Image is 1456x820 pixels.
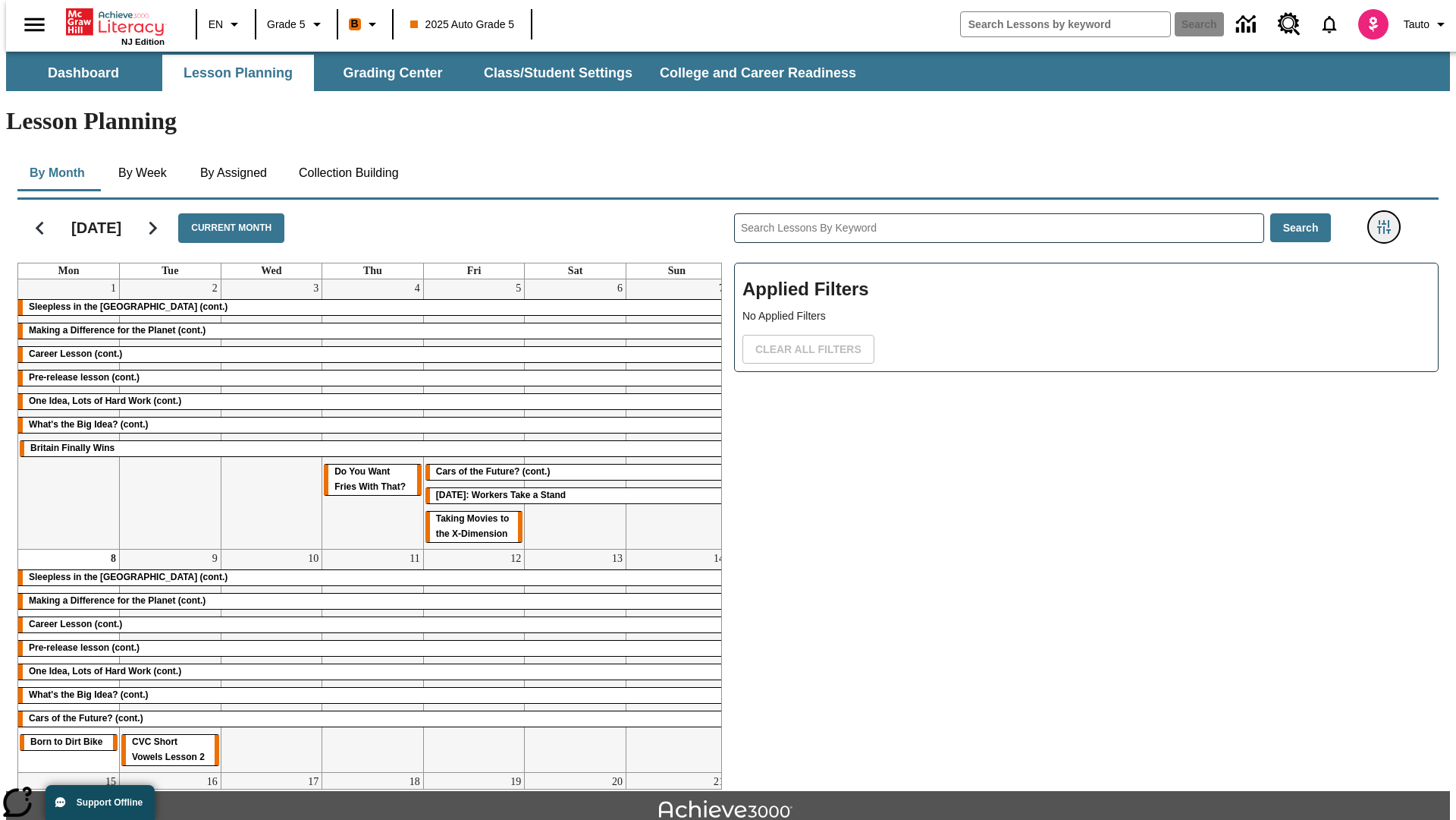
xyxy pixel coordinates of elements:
div: Making a Difference for the Planet (cont.) [18,594,727,609]
span: Making a Difference for the Planet (cont.) [29,595,206,606]
a: September 5, 2025 [513,279,524,298]
button: Boost Class color is orange. Change class color [343,11,388,38]
td: September 5, 2025 [423,279,525,549]
a: September 18, 2025 [406,773,423,791]
a: September 9, 2025 [209,550,221,568]
span: 2025 Auto Grade 5 [410,17,515,33]
div: Calendar [5,194,722,790]
button: Dashboard [8,55,159,91]
a: September 19, 2025 [507,773,524,791]
a: Tuesday [158,263,181,279]
span: What's the Big Idea? (cont.) [29,689,149,700]
td: September 13, 2025 [525,549,626,772]
button: By Week [105,155,180,191]
div: One Idea, Lots of Hard Work (cont.) [18,664,727,680]
div: What's the Big Idea? (cont.) [18,688,727,703]
div: SubNavbar [6,52,1450,91]
a: September 1, 2025 [108,279,119,298]
img: avatar image [1358,9,1389,39]
span: Grade 5 [267,17,306,33]
div: Taking Movies to the X-Dimension [425,512,523,542]
a: September 14, 2025 [711,550,727,568]
a: September 6, 2025 [614,279,626,298]
button: Grading Center [317,55,469,91]
div: Applied Filters [734,263,1439,372]
h2: [DATE] [71,219,121,237]
a: September 8, 2025 [108,550,119,568]
span: One Idea, Lots of Hard Work (cont.) [29,666,181,676]
button: Profile/Settings [1398,11,1456,38]
a: September 12, 2025 [507,550,524,568]
a: Sunday [665,263,689,279]
a: September 11, 2025 [406,550,422,568]
span: Britain Finally Wins [30,443,115,453]
span: Sleepless in the Animal Kingdom (cont.) [29,301,227,312]
div: Search [722,194,1439,790]
td: September 3, 2025 [221,279,322,549]
div: Pre-release lesson (cont.) [18,641,727,656]
button: Filters Side menu [1369,212,1399,242]
a: September 15, 2025 [102,773,119,791]
td: September 6, 2025 [525,279,626,549]
span: B [351,14,359,33]
span: One Idea, Lots of Hard Work (cont.) [29,396,181,406]
button: Open side menu [12,2,57,47]
input: search field [961,12,1170,36]
span: Born to Dirt Bike [30,736,102,747]
span: Tauto [1404,17,1429,33]
div: CVC Short Vowels Lesson 2 [121,735,219,765]
a: September 3, 2025 [310,279,322,298]
button: Select a new avatar [1349,5,1398,44]
td: September 9, 2025 [120,549,221,772]
a: September 10, 2025 [305,550,322,568]
h2: Applied Filters [742,271,1430,308]
div: Pre-release lesson (cont.) [18,371,727,386]
a: Notifications [1310,5,1349,44]
span: Cars of the Future? (cont.) [436,466,551,477]
div: Sleepless in the Animal Kingdom (cont.) [18,570,727,585]
a: September 4, 2025 [412,279,423,298]
div: Labor Day: Workers Take a Stand [425,488,726,503]
td: September 2, 2025 [120,279,221,549]
button: Search [1270,213,1332,243]
span: Career Lesson (cont.) [29,619,122,629]
span: CVC Short Vowels Lesson 2 [132,736,205,762]
a: September 21, 2025 [711,773,727,791]
button: College and Career Readiness [648,55,868,91]
span: What's the Big Idea? (cont.) [29,419,149,430]
td: September 7, 2025 [626,279,727,549]
button: Next [133,209,172,248]
div: Britain Finally Wins [20,441,726,456]
button: Previous [20,209,59,248]
a: September 20, 2025 [609,773,626,791]
a: September 17, 2025 [305,773,322,791]
span: NJ Edition [121,37,165,46]
td: September 4, 2025 [322,279,424,549]
button: By Assigned [188,155,279,191]
input: Search Lessons By Keyword [735,214,1263,242]
span: Support Offline [77,797,143,808]
button: Collection Building [287,155,411,191]
button: Lesson Planning [162,55,314,91]
div: One Idea, Lots of Hard Work (cont.) [18,394,727,409]
div: Cars of the Future? (cont.) [425,465,727,480]
a: Friday [464,263,485,279]
div: What's the Big Idea? (cont.) [18,418,727,433]
td: September 10, 2025 [221,549,322,772]
a: Thursday [360,263,385,279]
span: Sleepless in the Animal Kingdom (cont.) [29,572,227,582]
a: September 16, 2025 [204,773,221,791]
button: Grade: Grade 5, Select a grade [261,11,332,38]
a: Wednesday [258,263,284,279]
button: Support Offline [45,785,155,820]
span: Pre-release lesson (cont.) [29,642,140,653]
a: Saturday [565,263,585,279]
span: Career Lesson (cont.) [29,348,122,359]
p: No Applied Filters [742,308,1430,324]
div: Career Lesson (cont.) [18,617,727,632]
a: Resource Center, Will open in new tab [1269,4,1310,45]
a: Home [66,7,165,37]
h1: Lesson Planning [6,107,1450,135]
button: Current Month [178,213,284,243]
div: Home [66,5,165,46]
